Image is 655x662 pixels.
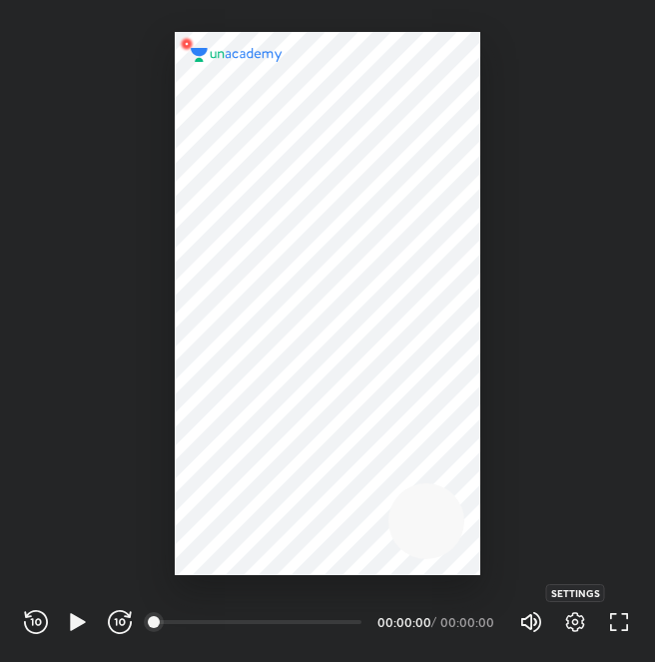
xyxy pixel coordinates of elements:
img: logo.2a7e12a2.svg [191,48,283,62]
div: 00:00:00 [377,616,427,628]
div: 00:00:00 [440,616,495,628]
div: / [431,616,436,628]
div: Settings [546,584,605,602]
img: wMgqJGBwKWe8AAAAABJRU5ErkJggg== [175,32,199,56]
